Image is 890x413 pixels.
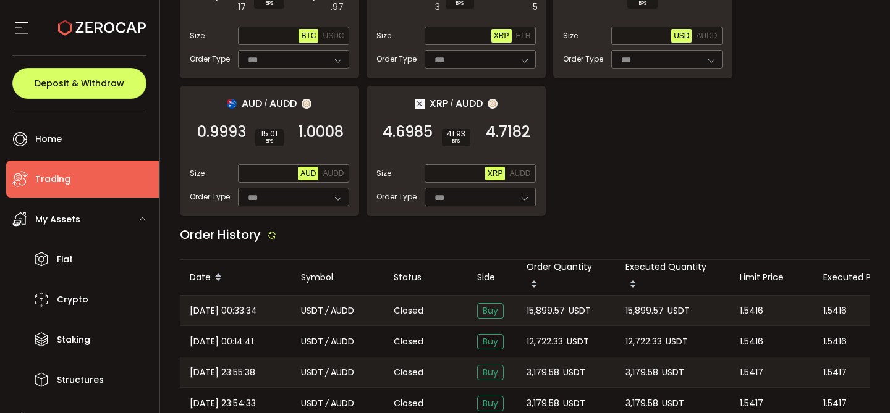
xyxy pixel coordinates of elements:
[430,96,448,111] span: XRP
[740,335,763,349] span: 1.5416
[190,365,255,380] span: [DATE] 23:55:38
[527,396,559,411] span: 3,179.58
[394,304,423,317] span: Closed
[325,335,329,349] em: /
[376,191,417,202] span: Order Type
[823,304,847,318] span: 1.5416
[301,335,323,349] span: USDT
[693,29,719,43] button: AUDD
[450,98,454,109] em: /
[190,54,230,65] span: Order Type
[447,138,465,145] i: BPS
[190,335,253,349] span: [DATE] 00:14:41
[563,54,603,65] span: Order Type
[563,396,585,411] span: USDT
[516,31,531,40] span: ETH
[667,304,690,318] span: USDT
[190,191,230,202] span: Order Type
[486,126,530,138] span: 4.7182
[57,371,104,389] span: Structures
[260,138,279,145] i: BPS
[563,365,585,380] span: USDT
[260,130,279,138] span: 15.01
[298,167,318,180] button: AUD
[740,304,763,318] span: 1.5416
[569,304,591,318] span: USDT
[190,168,205,179] span: Size
[517,260,616,295] div: Order Quantity
[325,365,329,380] em: /
[625,396,658,411] span: 3,179.58
[35,170,70,188] span: Trading
[384,270,467,285] div: Status
[456,96,483,111] span: AUDD
[300,169,316,178] span: AUD
[190,396,256,411] span: [DATE] 23:54:33
[383,126,433,138] span: 4.6985
[494,31,509,40] span: XRP
[823,365,847,380] span: 1.5417
[514,29,533,43] button: ETH
[376,54,417,65] span: Order Type
[527,335,563,349] span: 12,722.33
[477,396,504,411] span: Buy
[236,1,246,14] em: .17
[331,304,354,318] span: AUDD
[394,397,423,410] span: Closed
[662,365,684,380] span: USDT
[299,126,344,138] span: 1.0008
[730,270,813,285] div: Limit Price
[671,29,692,43] button: USD
[190,304,257,318] span: [DATE] 00:33:34
[696,31,717,40] span: AUDD
[301,396,323,411] span: USDT
[57,291,88,309] span: Crypto
[740,396,763,411] span: 1.5417
[299,29,318,43] button: BTC
[666,335,688,349] span: USDT
[485,167,506,180] button: XRP
[323,169,344,178] span: AUDD
[509,169,530,178] span: AUDD
[376,30,391,41] span: Size
[180,267,291,288] div: Date
[35,211,80,228] span: My Assets
[227,99,237,109] img: aud_portfolio.svg
[301,31,316,40] span: BTC
[477,365,504,380] span: Buy
[301,304,323,318] span: USDT
[662,396,684,411] span: USDT
[320,167,346,180] button: AUDD
[325,304,329,318] em: /
[563,30,578,41] span: Size
[35,79,124,88] span: Deposit & Withdraw
[467,270,517,285] div: Side
[674,31,689,40] span: USD
[625,335,662,349] span: 12,722.33
[291,270,384,285] div: Symbol
[507,167,533,180] button: AUDD
[828,354,890,413] iframe: Chat Widget
[190,30,205,41] span: Size
[625,304,664,318] span: 15,899.57
[331,396,354,411] span: AUDD
[242,96,262,111] span: AUD
[477,334,504,349] span: Buy
[57,251,73,269] span: Fiat
[415,99,425,109] img: xrp_portfolio.png
[331,365,354,380] span: AUDD
[180,226,261,243] span: Order History
[323,31,344,40] span: USDC
[325,396,329,411] em: /
[376,168,391,179] span: Size
[320,29,346,43] button: USDC
[264,98,268,109] em: /
[302,99,311,109] img: zuPXiwguUFiBOIQyqLOiXsnnNitlx7q4LCwEbLHADjIpTka+Lip0HH8D0VTrd02z+wEAAAAASUVORK5CYII=
[477,303,504,319] span: Buy
[823,396,847,411] span: 1.5417
[491,29,512,43] button: XRP
[57,331,90,349] span: Staking
[488,169,503,178] span: XRP
[567,335,589,349] span: USDT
